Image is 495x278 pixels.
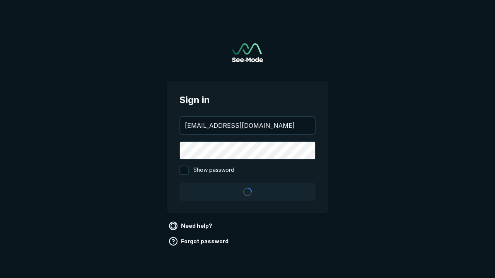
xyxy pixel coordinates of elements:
span: Show password [193,166,234,175]
a: Need help? [167,220,215,232]
a: Go to sign in [232,43,263,62]
img: See-Mode Logo [232,43,263,62]
a: Forgot password [167,235,232,247]
span: Sign in [179,93,316,107]
input: your@email.com [180,117,315,134]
